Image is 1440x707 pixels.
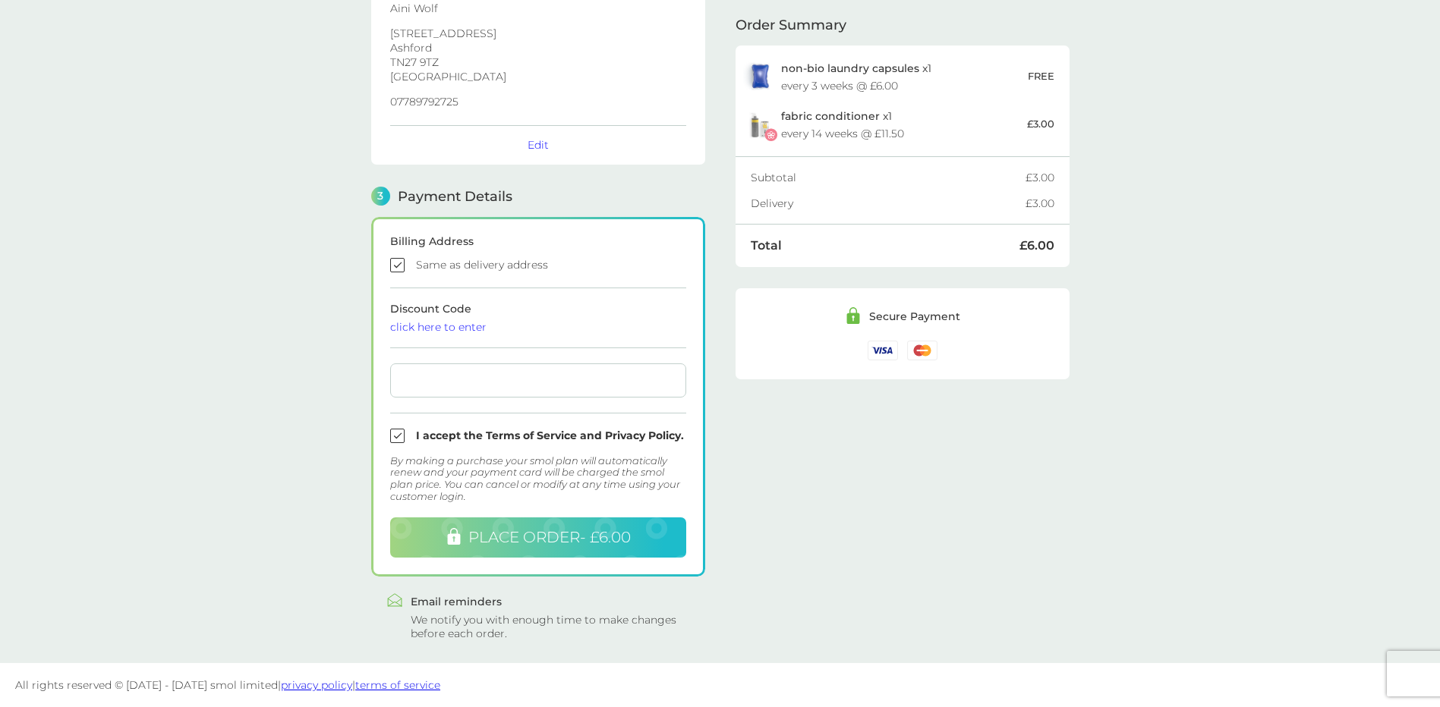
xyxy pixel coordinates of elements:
div: click here to enter [390,322,686,332]
div: £6.00 [1019,240,1054,252]
p: 07789792725 [390,96,686,107]
span: Order Summary [736,18,846,32]
p: x 1 [781,110,892,122]
p: [GEOGRAPHIC_DATA] [390,71,686,82]
button: PLACE ORDER- £6.00 [390,517,686,558]
p: x 1 [781,62,931,74]
a: terms of service [355,678,440,692]
p: TN27 9TZ [390,57,686,68]
div: £3.00 [1026,198,1054,209]
span: PLACE ORDER - £6.00 [468,528,631,546]
p: Ashford [390,42,686,53]
div: We notify you with enough time to make changes before each order. [411,613,690,640]
div: £3.00 [1026,172,1054,183]
div: Total [751,240,1019,252]
img: /assets/icons/cards/mastercard.svg [907,341,937,360]
span: 3 [371,187,390,206]
span: fabric conditioner [781,109,880,123]
span: Discount Code [390,302,686,332]
span: Payment Details [398,190,512,203]
div: Billing Address [390,236,686,247]
a: privacy policy [281,678,352,692]
div: Delivery [751,198,1026,209]
p: [STREET_ADDRESS] [390,28,686,39]
div: Email reminders [411,596,690,607]
p: £3.00 [1027,116,1054,132]
div: every 14 weeks @ £11.50 [781,128,904,139]
button: Edit [528,138,549,152]
div: Subtotal [751,172,1026,183]
img: /assets/icons/cards/visa.svg [868,341,898,360]
iframe: Secure card payment input frame [396,374,680,387]
p: FREE [1028,68,1054,84]
div: Secure Payment [869,311,960,322]
div: By making a purchase your smol plan will automatically renew and your payment card will be charge... [390,455,686,502]
span: non-bio laundry capsules [781,61,919,75]
div: every 3 weeks @ £6.00 [781,80,898,91]
p: Aini Wolf [390,3,686,14]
